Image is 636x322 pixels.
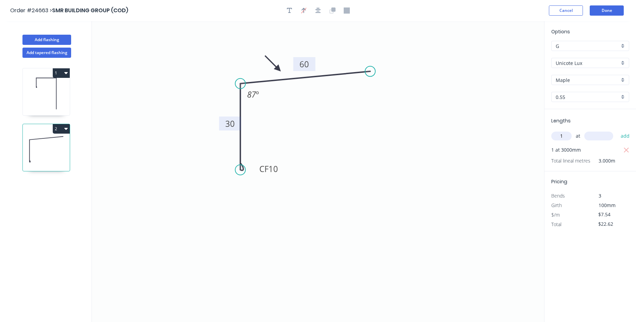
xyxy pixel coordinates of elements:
input: Thickness [556,94,619,101]
span: Options [551,28,570,35]
tspan: 30 [225,118,235,129]
tspan: 87 [247,89,256,100]
button: Add flashing [22,35,71,45]
input: Material [556,60,619,67]
input: Price level [556,43,619,50]
button: Cancel [549,5,583,16]
span: 3.000m [590,156,615,166]
tspan: 60 [299,58,309,70]
span: 100mm [599,202,616,208]
span: at [576,131,580,141]
span: Lengths [551,117,571,124]
svg: 0 [92,21,544,322]
span: Order #24663 > [10,6,52,14]
span: Total lineal metres [551,156,590,166]
button: Done [590,5,624,16]
span: Pricing [551,178,567,185]
span: $/m [551,211,560,218]
tspan: 10 [268,163,278,174]
tspan: º [256,89,259,100]
span: 3 [599,192,601,199]
input: Colour [556,77,619,84]
button: add [617,130,633,142]
span: Total [551,221,561,227]
span: Girth [551,202,562,208]
span: Bends [551,192,565,199]
tspan: CF [259,163,268,174]
span: SMR BUILDING GROUP (COD) [52,6,128,14]
button: Add tapered flashing [22,48,71,58]
button: 2 [53,124,70,134]
span: 1 at 3000mm [551,145,581,155]
button: 1 [53,68,70,78]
